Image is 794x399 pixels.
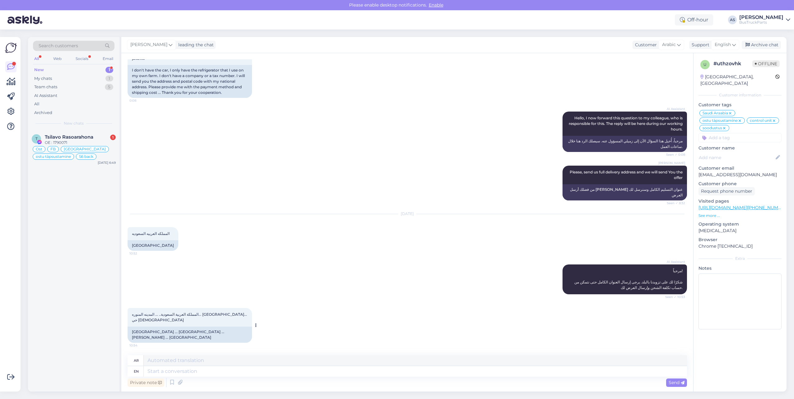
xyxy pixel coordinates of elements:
[128,211,687,217] div: [DATE]
[662,152,685,157] span: Seen ✓ 0:08
[689,42,709,48] div: Support
[698,221,782,227] p: Operating system
[703,62,707,67] span: u
[715,41,731,48] span: English
[698,213,782,218] p: See more ...
[699,154,774,161] input: Add name
[698,236,782,243] p: Browser
[50,147,56,151] span: FB
[34,84,57,90] div: Team chats
[128,65,252,98] div: I don't have the car, I only have the refrigerator that I use on my own farm. I don't have a comp...
[427,2,445,8] span: Enable
[700,74,775,87] div: [GEOGRAPHIC_DATA], [GEOGRAPHIC_DATA]
[698,181,782,187] p: Customer phone
[98,160,116,165] div: [DATE] 6:49
[134,366,139,377] div: en
[742,41,781,49] div: Archive chat
[34,101,40,107] div: All
[128,378,164,387] div: Private note
[34,110,52,116] div: Archived
[662,41,676,48] span: Arabic
[750,119,772,122] span: control unit
[129,343,153,348] span: 10:54
[658,161,685,165] span: [PERSON_NAME]
[698,227,782,234] p: [MEDICAL_DATA]
[698,198,782,204] p: Visited pages
[34,67,44,73] div: New
[105,67,113,73] div: 1
[129,251,153,256] span: 10:52
[105,84,113,90] div: 5
[739,15,790,25] a: [PERSON_NAME]BusTruckParts
[698,92,782,98] div: Customer information
[713,60,752,67] div: # uthzovhk
[698,256,782,261] div: Extra
[633,42,657,48] div: Customer
[36,155,71,158] span: ostu täpsustamine
[698,145,782,151] p: Customer name
[698,172,782,178] p: [EMAIL_ADDRESS][DOMAIN_NAME]
[662,259,685,264] span: AI Assistant
[130,41,167,48] span: [PERSON_NAME]
[563,136,687,152] div: مرحباً، أُحيل هذا السؤال الآن إلى زميلي المسؤول عنه. سيصلك الرد هنا خلال ساعات العمل.
[64,121,84,126] span: New chats
[662,295,685,299] span: Seen ✓ 10:53
[752,60,780,67] span: Offline
[698,133,782,142] input: Add a tag
[739,15,783,20] div: [PERSON_NAME]
[36,147,42,151] span: Ost
[79,155,93,158] span: S6 back
[728,16,737,24] div: AS
[33,55,40,63] div: All
[110,135,116,140] div: 1
[45,140,116,145] div: OE : 1790071
[35,136,38,141] span: T
[698,243,782,250] p: Chrome [TECHNICAL_ID]
[5,42,17,54] img: Askly Logo
[134,355,139,366] div: ar
[698,187,755,195] div: Request phone number
[34,93,57,99] div: AI Assistant
[698,265,782,272] p: Notes
[64,147,106,151] span: [GEOGRAPHIC_DATA]
[675,14,713,25] div: Off-hour
[128,240,178,251] div: [GEOGRAPHIC_DATA]
[105,76,113,82] div: 1
[129,98,153,103] span: 0:08
[128,327,252,343] div: [GEOGRAPHIC_DATA] ... [GEOGRAPHIC_DATA] ... [PERSON_NAME] ... [GEOGRAPHIC_DATA]
[132,231,170,236] span: المملكه العربيه السعوديه
[703,126,722,130] span: soodustus
[669,380,684,385] span: Send
[176,42,214,48] div: leading the chat
[662,201,685,205] span: Seen ✓ 8:32
[34,76,52,82] div: My chats
[563,184,687,200] div: من فضلك أرسل [PERSON_NAME] عنوان التسليم الكامل وسنرسل لك العرض
[101,55,114,63] div: Email
[698,205,789,210] a: [URL][DOMAIN_NAME][PHONE_NUMBER]
[52,55,63,63] div: Web
[662,107,685,111] span: AI Assistant
[45,134,93,140] span: Tsilavo Rasoarahona
[39,43,78,49] span: Search customers
[570,170,684,180] span: Please, send us full delivery address and we will send You the offer
[698,102,782,108] p: Customer tags
[703,119,738,122] span: ostu täpsustamine
[74,55,90,63] div: Socials
[739,20,783,25] div: BusTruckParts
[569,116,684,131] span: Hello, I now forward this question to my colleague, who is responsible for this. The reply will b...
[703,111,728,115] span: Saudi Araabia
[698,165,782,172] p: Customer email
[132,312,248,322] span: المملكة العربية السعودية.. ... المدينه المنوره... [GEOGRAPHIC_DATA]... حي [DEMOGRAPHIC_DATA]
